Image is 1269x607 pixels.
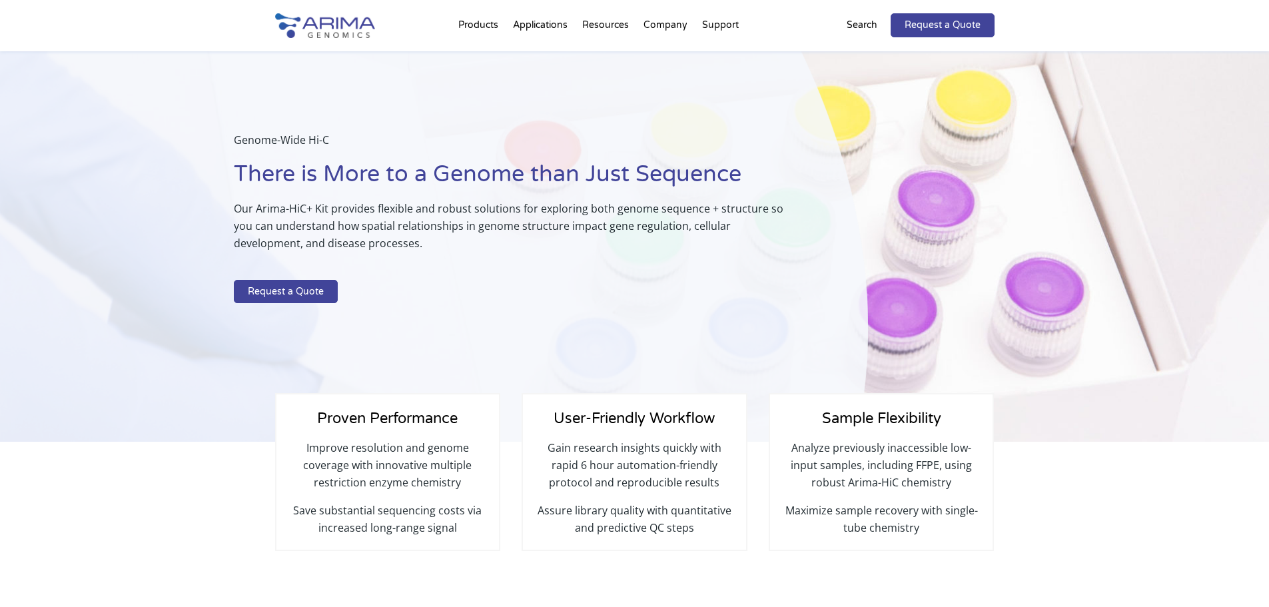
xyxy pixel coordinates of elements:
[891,13,995,37] a: Request a Quote
[536,502,732,536] p: Assure library quality with quantitative and predictive QC steps
[536,439,732,502] p: Gain research insights quickly with rapid 6 hour automation-friendly protocol and reproducible re...
[234,159,801,200] h1: There is More to a Genome than Just Sequence
[290,502,486,536] p: Save substantial sequencing costs via increased long-range signal
[783,439,979,502] p: Analyze previously inaccessible low-input samples, including FFPE, using robust Arima-HiC chemistry
[234,280,338,304] a: Request a Quote
[847,17,877,34] p: Search
[234,131,801,159] p: Genome-Wide Hi-C
[822,410,941,427] span: Sample Flexibility
[783,502,979,536] p: Maximize sample recovery with single-tube chemistry
[290,439,486,502] p: Improve resolution and genome coverage with innovative multiple restriction enzyme chemistry
[275,13,375,38] img: Arima-Genomics-logo
[554,410,715,427] span: User-Friendly Workflow
[234,200,801,263] p: Our Arima-HiC+ Kit provides flexible and robust solutions for exploring both genome sequence + st...
[317,410,458,427] span: Proven Performance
